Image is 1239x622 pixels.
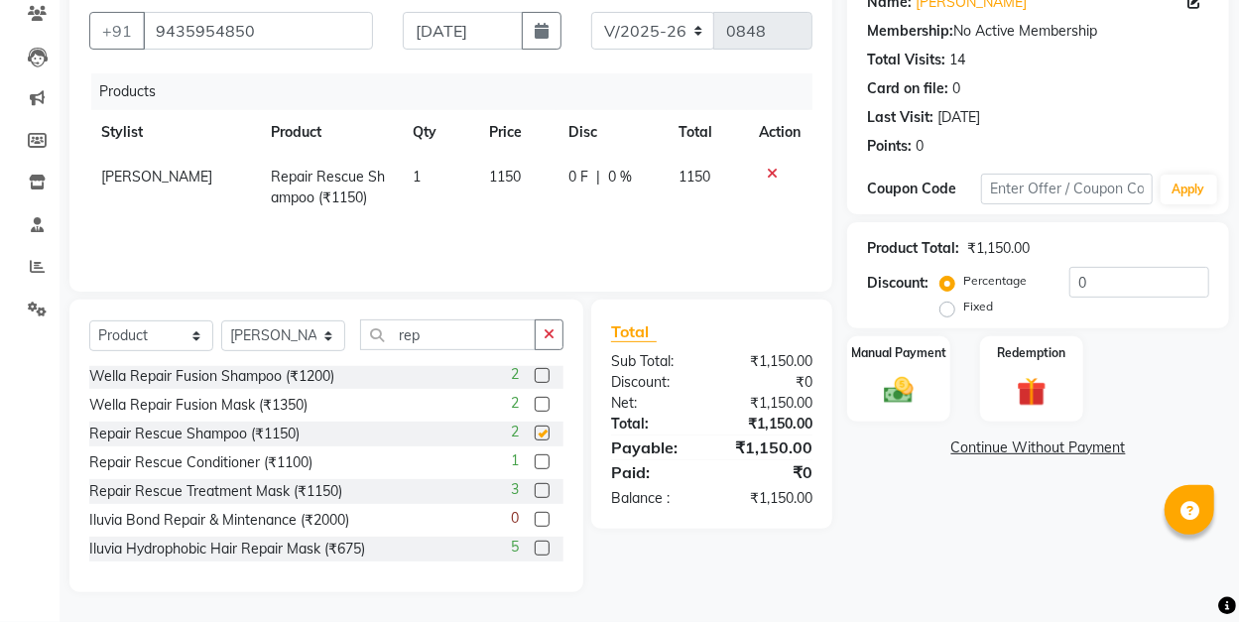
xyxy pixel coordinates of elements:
[557,110,667,155] th: Disc
[867,21,1209,42] div: No Active Membership
[981,174,1152,204] input: Enter Offer / Coupon Code
[89,366,334,387] div: Wella Repair Fusion Shampoo (₹1200)
[851,437,1225,458] a: Continue Without Payment
[89,424,300,444] div: Repair Rescue Shampoo (₹1150)
[143,12,373,50] input: Search by Name/Mobile/Email/Code
[89,539,365,560] div: Iluvia Hydrophobic Hair Repair Mask (₹675)
[997,344,1065,362] label: Redemption
[667,110,747,155] th: Total
[511,537,519,558] span: 5
[867,21,953,42] div: Membership:
[89,481,342,502] div: Repair Rescue Treatment Mask (₹1150)
[511,364,519,385] span: 2
[89,452,312,473] div: Repair Rescue Conditioner (₹1100)
[712,372,828,393] div: ₹0
[611,321,657,342] span: Total
[608,167,632,187] span: 0 %
[712,393,828,414] div: ₹1,150.00
[867,50,945,70] div: Total Visits:
[511,479,519,500] span: 3
[712,488,828,509] div: ₹1,150.00
[596,167,600,187] span: |
[511,450,519,471] span: 1
[596,351,712,372] div: Sub Total:
[596,393,712,414] div: Net:
[867,107,933,128] div: Last Visit:
[851,344,946,362] label: Manual Payment
[867,179,981,199] div: Coupon Code
[89,110,259,155] th: Stylist
[596,435,712,459] div: Payable:
[89,395,308,416] div: Wella Repair Fusion Mask (₹1350)
[937,107,980,128] div: [DATE]
[963,298,993,315] label: Fixed
[477,110,558,155] th: Price
[712,460,828,484] div: ₹0
[1008,374,1055,411] img: _gift.svg
[568,167,588,187] span: 0 F
[91,73,827,110] div: Products
[271,168,385,206] span: Repair Rescue Shampoo (₹1150)
[413,168,421,186] span: 1
[596,372,712,393] div: Discount:
[712,435,828,459] div: ₹1,150.00
[679,168,710,186] span: 1150
[952,78,960,99] div: 0
[712,414,828,435] div: ₹1,150.00
[867,136,912,157] div: Points:
[867,273,929,294] div: Discount:
[875,374,923,408] img: _cash.svg
[1161,175,1217,204] button: Apply
[259,110,401,155] th: Product
[401,110,476,155] th: Qty
[596,460,712,484] div: Paid:
[712,351,828,372] div: ₹1,150.00
[596,414,712,435] div: Total:
[867,78,948,99] div: Card on file:
[511,393,519,414] span: 2
[949,50,965,70] div: 14
[916,136,924,157] div: 0
[511,422,519,442] span: 2
[596,488,712,509] div: Balance :
[489,168,521,186] span: 1150
[867,238,959,259] div: Product Total:
[967,238,1030,259] div: ₹1,150.00
[360,319,536,350] input: Search or Scan
[511,508,519,529] span: 0
[747,110,812,155] th: Action
[101,168,212,186] span: [PERSON_NAME]
[89,12,145,50] button: +91
[963,272,1027,290] label: Percentage
[89,510,349,531] div: Iluvia Bond Repair & Mintenance (₹2000)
